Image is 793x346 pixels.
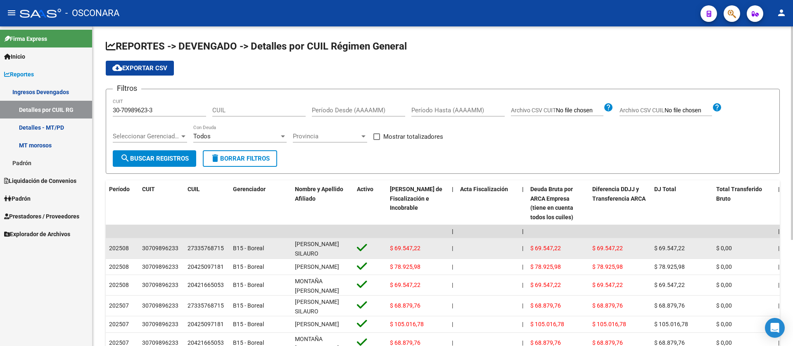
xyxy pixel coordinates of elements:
span: $ 78.925,98 [592,263,623,270]
span: | [522,228,524,235]
datatable-header-cell: Período [106,180,139,226]
span: CUIL [188,186,200,192]
span: | [522,245,523,251]
div: 20425097181 [188,262,224,272]
span: $ 0,00 [716,321,732,327]
span: Buscar Registros [120,155,189,162]
span: | [452,228,453,235]
span: $ 0,00 [716,282,732,288]
span: [PERSON_NAME] SILAURO [295,299,339,315]
span: 202507 [109,321,129,327]
div: 27335768715 [188,301,224,310]
span: Explorador de Archivos [4,230,70,239]
span: $ 68.879,76 [654,302,685,309]
span: [PERSON_NAME] [295,321,339,327]
span: | [452,282,453,288]
span: B15 - Boreal [233,302,264,309]
span: B15 - Boreal [233,339,264,346]
span: 202508 [109,282,129,288]
span: Borrar Filtros [210,155,270,162]
span: $ 69.547,22 [654,282,685,288]
span: | [778,339,779,346]
span: $ 68.879,76 [654,339,685,346]
span: - OSCONARA [65,4,119,22]
div: 20425097181 [188,320,224,329]
span: | [452,245,453,251]
datatable-header-cell: CUIL [184,180,230,226]
datatable-header-cell: Activo [354,180,387,226]
span: Total Transferido Bruto [716,186,762,202]
span: | [522,282,523,288]
span: | [522,186,524,192]
datatable-header-cell: DJ Total [651,180,713,226]
span: $ 105.016,78 [654,321,688,327]
span: | [778,228,780,235]
span: $ 78.925,98 [530,263,561,270]
div: 30709896233 [142,280,178,290]
div: 30709896233 [142,320,178,329]
span: Período [109,186,130,192]
span: $ 68.879,76 [390,339,420,346]
input: Archivo CSV CUIL [665,107,712,114]
span: | [452,321,453,327]
span: B15 - Boreal [233,282,264,288]
button: Exportar CSV [106,61,174,76]
span: Nombre y Apellido Afiliado [295,186,343,202]
span: Firma Express [4,34,47,43]
span: $ 69.547,22 [530,282,561,288]
span: B15 - Boreal [233,321,264,327]
span: $ 0,00 [716,302,732,309]
div: 27335768715 [188,244,224,253]
span: Archivo CSV CUIL [620,107,665,114]
span: | [452,302,453,309]
span: $ 68.879,76 [530,302,561,309]
span: Seleccionar Gerenciador [113,133,180,140]
span: $ 105.016,78 [530,321,564,327]
div: 30709896233 [142,244,178,253]
div: Open Intercom Messenger [765,318,785,338]
span: MONTAÑA [PERSON_NAME] [295,278,339,294]
span: $ 69.547,22 [592,282,623,288]
div: 30709896233 [142,262,178,272]
span: | [522,339,523,346]
datatable-header-cell: Deuda Bruta Neto de Fiscalización e Incobrable [387,180,449,226]
span: $ 105.016,78 [592,321,626,327]
span: | [452,263,453,270]
div: 30709896233 [142,301,178,310]
span: $ 69.547,22 [654,245,685,251]
button: Buscar Registros [113,150,196,167]
span: $ 78.925,98 [654,263,685,270]
span: Diferencia DDJJ y Transferencia ARCA [592,186,646,202]
span: [PERSON_NAME] de Fiscalización e Incobrable [390,186,442,211]
span: Liquidación de Convenios [4,176,76,185]
datatable-header-cell: Total Transferido Bruto [713,180,775,226]
span: Deuda Bruta por ARCA Empresa (tiene en cuenta todos los cuiles) [530,186,573,220]
span: | [522,302,523,309]
span: DJ Total [654,186,676,192]
span: [PERSON_NAME] SILAURO [295,241,339,257]
span: Acta Fiscalización [460,186,508,192]
span: $ 69.547,22 [530,245,561,251]
span: $ 0,00 [716,245,732,251]
datatable-header-cell: Deuda Bruta por ARCA Empresa (tiene en cuenta todos los cuiles) [527,180,589,226]
span: $ 69.547,22 [390,282,420,288]
span: Mostrar totalizadores [383,132,443,142]
span: | [452,339,453,346]
input: Archivo CSV CUIT [556,107,603,114]
span: | [522,263,523,270]
span: CUIT [142,186,155,192]
mat-icon: search [120,153,130,163]
span: 202508 [109,263,129,270]
mat-icon: help [712,102,722,112]
span: Exportar CSV [112,64,167,72]
datatable-header-cell: | [775,180,783,226]
span: $ 68.879,76 [592,339,623,346]
span: | [452,186,453,192]
datatable-header-cell: CUIT [139,180,184,226]
span: B15 - Boreal [233,245,264,251]
h3: Filtros [113,83,141,94]
span: | [778,245,779,251]
span: B15 - Boreal [233,263,264,270]
span: $ 105.016,78 [390,321,424,327]
mat-icon: person [776,8,786,18]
